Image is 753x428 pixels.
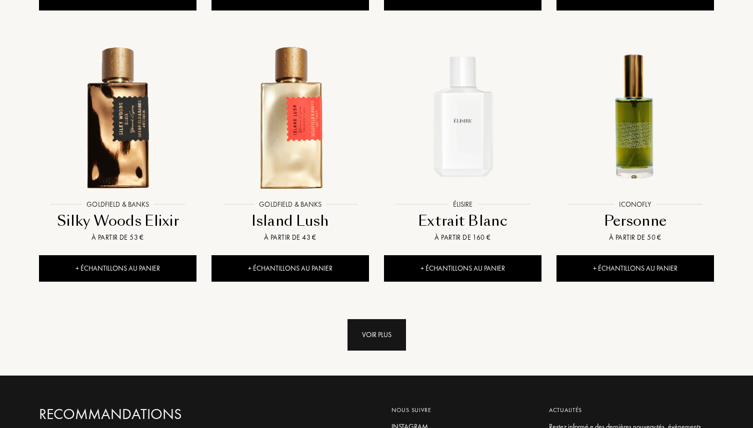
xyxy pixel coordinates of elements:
a: Extrait Blanc ÉlisireÉlisireExtrait BlancÀ partir de 160 € [384,28,541,256]
img: Extrait Blanc Élisire [385,39,540,194]
img: Personne ICONOFLY [557,39,713,194]
div: À partir de 43 € [215,232,365,243]
div: + Échantillons au panier [384,255,541,282]
div: Nous suivre [391,406,534,415]
div: À partir de 50 € [560,232,710,243]
div: + Échantillons au panier [211,255,369,282]
div: À partir de 160 € [388,232,537,243]
img: Island Lush Goldfield & Banks [212,39,368,194]
a: Recommandations [39,406,254,423]
img: Silky Woods Elixir Goldfield & Banks [40,39,195,194]
a: Personne ICONOFLYICONOFLYPersonneÀ partir de 50 € [556,28,714,256]
div: Voir plus [347,319,406,351]
a: Silky Woods Elixir Goldfield & BanksGoldfield & BanksSilky Woods ElixirÀ partir de 53 € [39,28,196,256]
div: À partir de 53 € [43,232,192,243]
div: + Échantillons au panier [556,255,714,282]
div: + Échantillons au panier [39,255,196,282]
a: Island Lush Goldfield & BanksGoldfield & BanksIsland LushÀ partir de 43 € [211,28,369,256]
div: Actualités [549,406,706,415]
